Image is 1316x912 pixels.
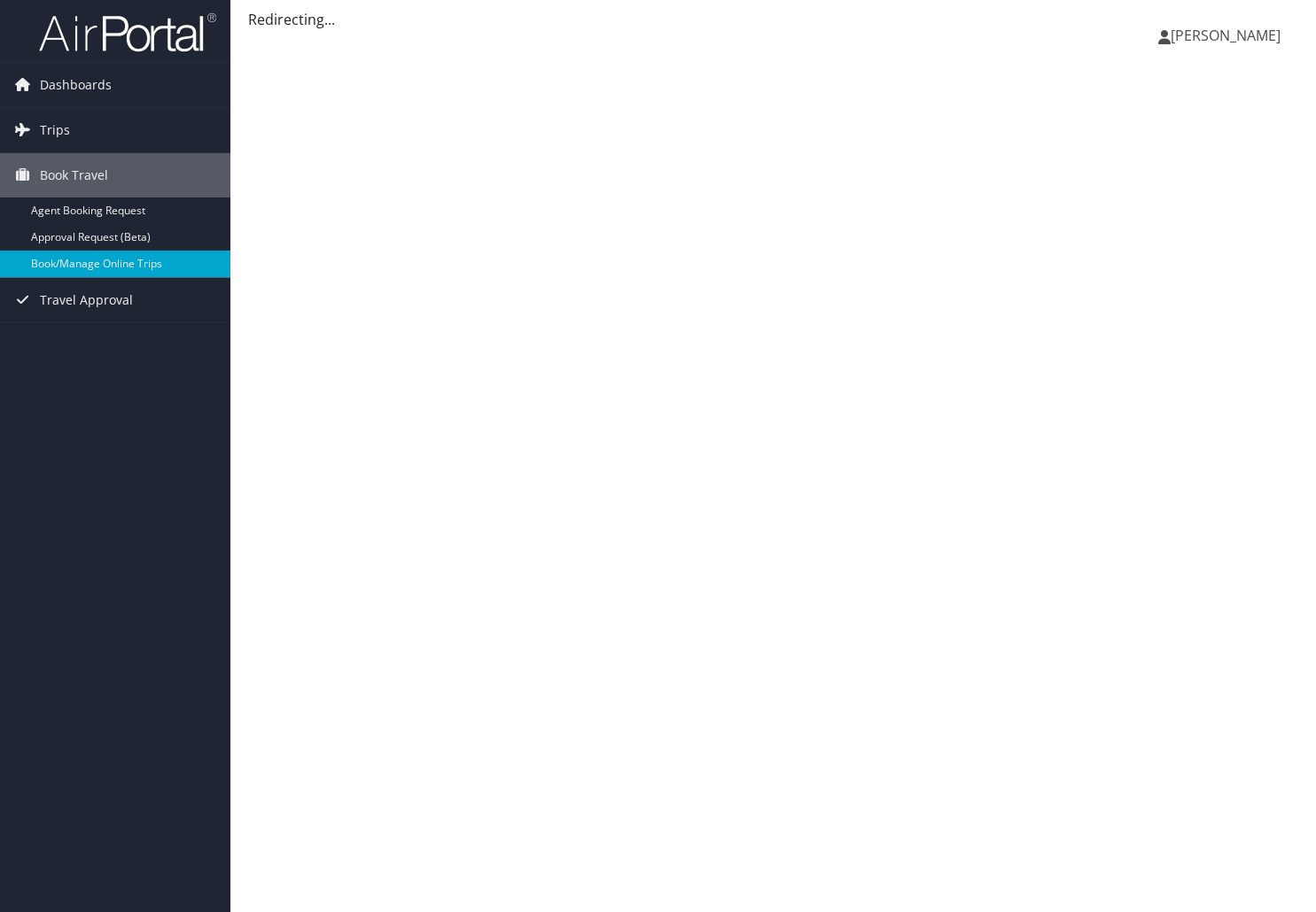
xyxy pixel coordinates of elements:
img: airportal-logo.png [39,12,216,53]
span: Book Travel [40,153,108,197]
span: Dashboards [40,63,112,107]
a: [PERSON_NAME] [1158,9,1298,62]
span: Travel Approval [40,278,133,322]
div: Redirecting... [248,9,1298,30]
span: [PERSON_NAME] [1171,26,1281,45]
span: Trips [40,108,70,152]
